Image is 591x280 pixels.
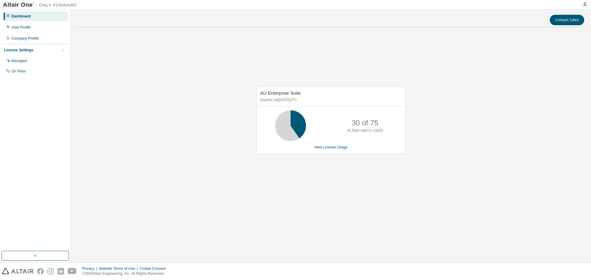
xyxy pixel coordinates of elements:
div: Website Terms of Use [99,266,139,271]
span: AU Enterprise Suite [260,90,301,96]
img: facebook.svg [37,268,44,274]
img: youtube.svg [68,268,77,274]
div: On Prem [11,69,26,74]
p: Expires on [DATE] UTC [260,97,400,103]
div: Cookie Consent [139,266,169,271]
button: Contact Sales [550,15,584,25]
img: linkedin.svg [58,268,64,274]
p: © 2025 Altair Engineering, Inc. All Rights Reserved. [82,271,170,276]
p: ALTAIR UNITS USED [347,128,383,133]
div: License Settings [4,48,33,53]
div: Privacy [82,266,99,271]
div: Managed [11,58,27,63]
div: Dashboard [11,14,31,19]
img: instagram.svg [47,268,54,274]
div: User Profile [11,25,31,30]
img: altair_logo.svg [2,268,34,274]
img: Altair One [3,2,80,8]
p: 30 of 75 [352,118,378,128]
div: Company Profile [11,36,39,41]
a: View License Usage [314,145,348,149]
